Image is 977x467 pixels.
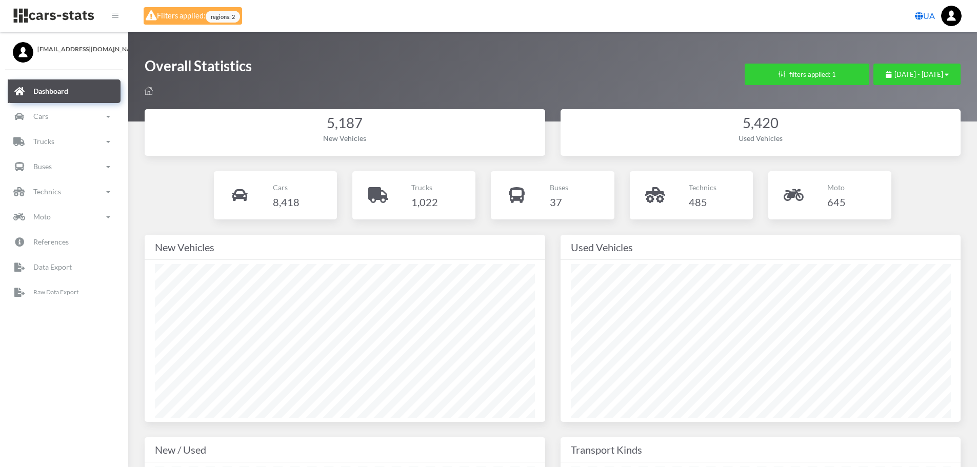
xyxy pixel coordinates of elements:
div: 5,420 [571,113,951,133]
a: Technics [8,180,121,204]
div: New Vehicles [155,133,535,144]
p: References [33,236,69,249]
img: navbar brand [13,8,95,24]
a: UA [911,6,939,26]
div: Used Vehicles [571,133,951,144]
span: regions: 2 [206,11,240,23]
h4: 485 [689,194,716,210]
div: New / Used [155,441,535,458]
p: Trucks [33,135,54,148]
span: [EMAIL_ADDRESS][DOMAIN_NAME] [37,45,115,54]
h4: 8,418 [273,194,300,210]
div: Transport Kinds [571,441,951,458]
div: 5,187 [155,113,535,133]
button: filters applied: 1 [745,64,869,85]
p: Cars [33,110,48,123]
h4: 37 [550,194,568,210]
p: Moto [827,181,846,194]
a: Raw Data Export [8,281,121,304]
h1: Overall Statistics [145,56,252,80]
p: Raw Data Export [33,287,78,298]
a: Trucks [8,130,121,154]
span: [DATE] - [DATE] [894,70,943,78]
p: Buses [550,181,568,194]
a: Data Export [8,256,121,279]
h4: 645 [827,194,846,210]
a: Buses [8,155,121,179]
a: References [8,231,121,254]
a: Moto [8,206,121,229]
div: Used Vehicles [571,239,951,255]
div: Filters applied: [144,7,242,25]
div: New Vehicles [155,239,535,255]
p: Moto [33,211,51,224]
a: Cars [8,105,121,129]
p: Dashboard [33,85,68,98]
p: Data Export [33,261,72,274]
p: Trucks [411,181,438,194]
p: Technics [33,186,61,198]
a: [EMAIL_ADDRESS][DOMAIN_NAME] [13,42,115,54]
p: Buses [33,160,52,173]
h4: 1,022 [411,194,438,210]
img: ... [941,6,962,26]
p: Cars [273,181,300,194]
p: Technics [689,181,716,194]
button: [DATE] - [DATE] [873,64,961,85]
a: Dashboard [8,80,121,104]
